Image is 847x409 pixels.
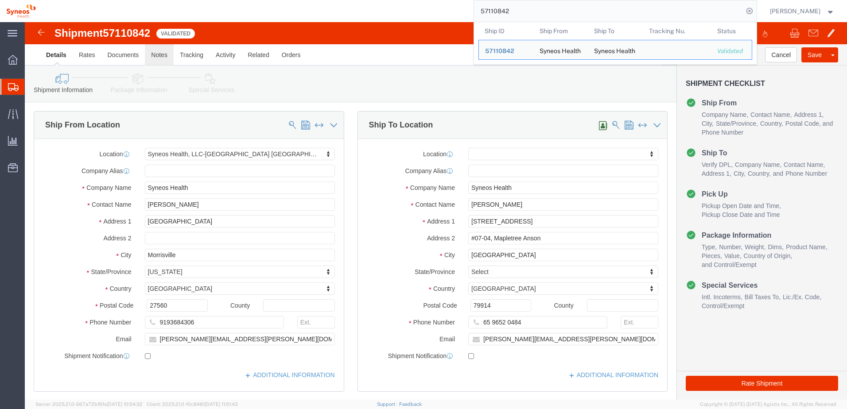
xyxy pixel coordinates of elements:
[594,40,635,59] div: Syneos Health
[642,22,711,40] th: Tracking Nu.
[539,40,580,59] div: Syneos Health
[478,22,533,40] th: Ship ID
[711,22,752,40] th: Status
[399,401,422,407] a: Feedback
[485,46,527,56] div: 57110842
[205,401,238,407] span: [DATE] 11:51:43
[474,0,743,22] input: Search for shipment number, reference number
[717,46,746,56] div: Validated
[485,47,514,54] span: 57110842
[107,401,143,407] span: [DATE] 10:54:32
[533,22,588,40] th: Ship From
[25,22,847,400] iframe: FS Legacy Container
[770,6,820,16] span: Natan Tateishi
[147,401,238,407] span: Client: 2025.21.0-f0c8481
[588,22,643,40] th: Ship To
[769,6,835,16] button: [PERSON_NAME]
[478,22,757,64] table: Search Results
[377,401,399,407] a: Support
[6,4,36,18] img: logo
[35,401,143,407] span: Server: 2025.21.0-667a72bf6fa
[700,401,836,408] span: Copyright © [DATE]-[DATE] Agistix Inc., All Rights Reserved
